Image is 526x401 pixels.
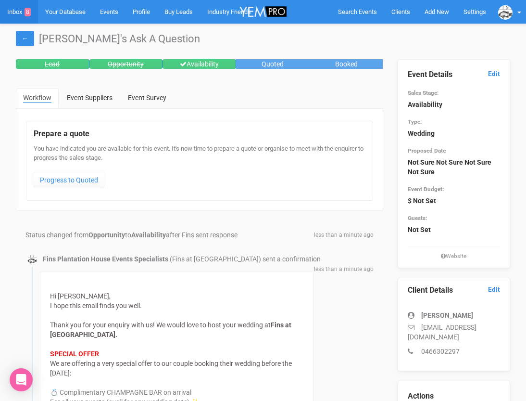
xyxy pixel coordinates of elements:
strong: Availability [131,231,166,239]
span: 8 [25,8,31,16]
span: less than a minute ago [314,265,374,273]
strong: $ Not Set [408,197,436,205]
strong: Opportunity [88,231,125,239]
a: Progress to Quoted [34,172,104,188]
small: Proposed Date [408,147,446,154]
span: Complimentary CHAMPAGNE BAR on arrival [60,388,191,396]
p: [EMAIL_ADDRESS][DOMAIN_NAME] [408,323,501,342]
h1: [PERSON_NAME]'s Ask A Question [16,33,510,45]
strong: Wedding [408,129,435,137]
small: Type: [408,118,422,125]
a: Edit [488,285,500,294]
a: ← [16,31,34,46]
a: Event Suppliers [60,88,120,107]
a: Edit [488,69,500,78]
small: Sales Stage: [408,90,438,96]
span: Status changed from to after Fins sent response [25,231,238,239]
img: data [27,255,37,264]
small: Event Budget: [408,186,444,193]
span: Hi [PERSON_NAME], [50,292,111,300]
span: We are offering a very special offer to our couple booking their wedding before the [DATE]: [50,360,292,377]
div: Availability [163,59,236,69]
div: Quoted [236,59,310,69]
small: Guests: [408,215,427,221]
strong: Availability [408,101,442,108]
strong: SPECIAL OFFER [50,350,99,358]
span: Thank you for your enquiry with us! We would love to host your wedding at [50,321,271,329]
span: Clients [391,8,410,15]
div: Open Intercom Messenger [10,368,33,391]
span: Search Events [338,8,377,15]
legend: Prepare a quote [34,129,365,140]
div: You have indicated you are available for this event. It's now time to prepare a quote or organise... [34,144,365,193]
div: Opportunity [89,59,163,69]
div: Lead [16,59,89,69]
a: Event Survey [121,88,174,107]
div: Booked [310,59,383,69]
img: data [498,5,513,20]
strong: [PERSON_NAME] [421,311,473,319]
small: Website [408,252,501,260]
legend: Event Details [408,69,501,80]
span: 💍 [50,388,58,396]
strong: Not Sure Not Sure Not Sure Not Sure [408,158,491,176]
a: Workflow [16,88,59,108]
legend: Client Details [408,285,501,296]
strong: Fins Plantation House Events Specialists [43,255,168,263]
strong: Not Set [408,226,431,233]
span: less than a minute ago [314,231,374,239]
span: (Fins at [GEOGRAPHIC_DATA]) sent a confirmation [170,255,321,263]
p: 0466302297 [408,347,501,356]
span: Add New [425,8,449,15]
span: I hope this email finds you well. [50,302,142,310]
